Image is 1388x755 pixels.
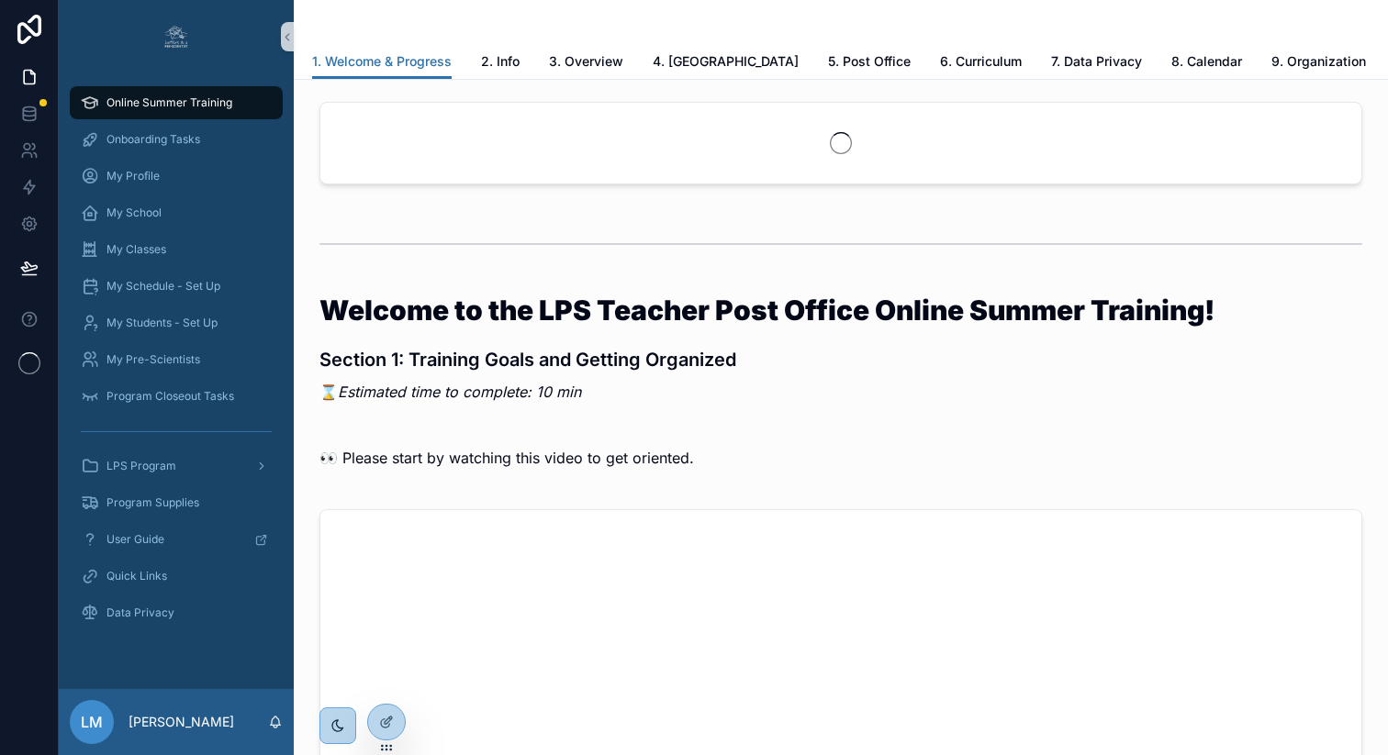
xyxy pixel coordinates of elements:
[312,45,452,80] a: 1. Welcome & Progress
[129,713,234,731] p: [PERSON_NAME]
[481,45,520,82] a: 2. Info
[106,389,234,404] span: Program Closeout Tasks
[70,560,283,593] a: Quick Links
[549,52,623,71] span: 3. Overview
[1051,52,1142,71] span: 7. Data Privacy
[106,205,162,220] span: My School
[1051,45,1142,82] a: 7. Data Privacy
[70,160,283,193] a: My Profile
[106,316,218,330] span: My Students - Set Up
[319,296,1362,324] h1: Welcome to the LPS Teacher Post Office Online Summer Training!
[70,86,283,119] a: Online Summer Training
[940,45,1022,82] a: 6. Curriculum
[319,346,1362,373] h3: Section 1: Training Goals and Getting Organized
[70,306,283,339] a: My Students - Set Up
[70,233,283,266] a: My Classes
[70,596,283,629] a: Data Privacy
[481,52,520,71] span: 2. Info
[1171,52,1242,71] span: 8. Calendar
[106,279,220,294] span: My Schedule - Set Up
[106,95,232,110] span: Online Summer Training
[1271,52,1366,71] span: 9. Organization
[106,569,167,583] span: Quick Links
[70,523,283,556] a: User Guide
[70,486,283,519] a: Program Supplies
[106,352,200,367] span: My Pre-Scientists
[70,343,283,376] a: My Pre-Scientists
[162,22,191,51] img: App logo
[653,45,799,82] a: 4. [GEOGRAPHIC_DATA]
[319,447,1362,469] p: 👀 Please start by watching this video to get oriented.
[653,52,799,71] span: 4. [GEOGRAPHIC_DATA]
[70,380,283,413] a: Program Closeout Tasks
[59,73,294,653] div: scrollable content
[70,450,283,483] a: LPS Program
[70,123,283,156] a: Onboarding Tasks
[106,605,174,620] span: Data Privacy
[70,270,283,303] a: My Schedule - Set Up
[549,45,623,82] a: 3. Overview
[828,52,911,71] span: 5. Post Office
[106,169,160,183] span: My Profile
[1271,45,1366,82] a: 9. Organization
[106,532,164,547] span: User Guide
[338,383,581,401] em: Estimated time to complete: 10 min
[319,381,1362,403] p: ⌛
[940,52,1022,71] span: 6. Curriculum
[70,196,283,229] a: My School
[106,459,176,473] span: LPS Program
[1171,45,1242,82] a: 8. Calendar
[312,52,452,71] span: 1. Welcome & Progress
[828,45,911,82] a: 5. Post Office
[106,495,199,510] span: Program Supplies
[106,242,166,257] span: My Classes
[106,132,200,147] span: Onboarding Tasks
[81,711,103,733] span: LM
